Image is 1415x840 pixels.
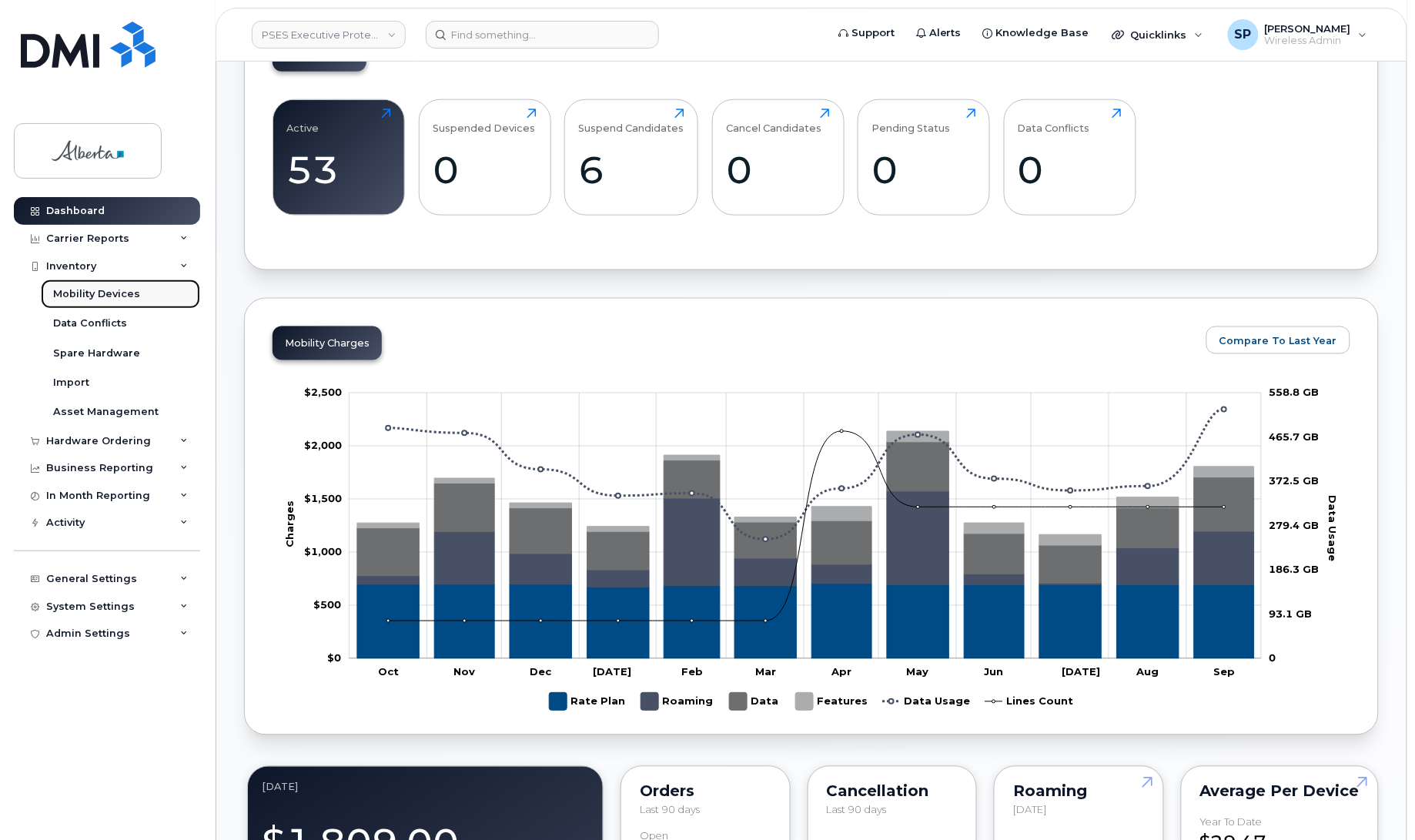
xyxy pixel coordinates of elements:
g: $0 [313,599,341,611]
div: Roaming [1013,785,1145,798]
g: Data [730,687,781,717]
div: Quicklinks [1102,19,1214,50]
div: Suspend Candidates [579,109,684,134]
g: Rate Plan [358,584,1255,659]
g: Features [796,687,868,717]
tspan: [DATE] [594,666,632,678]
g: Lines Count [985,687,1074,717]
tspan: 93.1 GB [1269,608,1313,621]
tspan: Dec [530,666,553,678]
tspan: May [907,666,929,678]
div: 53 [287,147,391,192]
div: September 2025 [262,781,589,793]
span: Knowledge Base [996,25,1089,41]
g: Roaming [641,687,714,717]
div: Data Conflicts [1018,109,1090,134]
tspan: Aug [1136,666,1159,678]
tspan: Charges [283,501,296,548]
div: 6 [579,147,684,192]
tspan: Oct [379,666,400,678]
a: PSES Executive Protection - GOA [252,21,406,49]
g: Data Usage [883,687,971,717]
div: 0 [433,147,537,192]
tspan: 186.3 GB [1269,564,1320,576]
span: Compare To Last Year [1219,333,1337,348]
div: Suspended Devices [433,109,535,134]
tspan: Apr [831,666,852,678]
span: Alerts [929,25,962,41]
tspan: Jun [985,666,1004,678]
tspan: Mar [756,666,777,678]
div: Active [287,109,319,134]
a: Active53 [287,109,391,207]
div: 0 [872,147,976,192]
tspan: 279.4 GB [1269,520,1320,532]
div: Cancellation [827,785,958,798]
span: [DATE] [1013,804,1046,816]
tspan: $1,500 [304,493,342,505]
button: Compare To Last Year [1206,326,1350,354]
tspan: 465.7 GB [1269,431,1320,443]
g: Legend [550,687,1074,717]
a: Suspended Devices0 [433,109,537,207]
tspan: 372.5 GB [1269,475,1320,487]
g: $0 [304,440,342,452]
div: Cancel Candidates [726,109,821,134]
g: $0 [304,493,342,505]
g: Data [358,443,1255,584]
g: $0 [304,387,342,399]
g: Roaming [358,492,1255,587]
tspan: $500 [313,599,341,611]
a: Knowledge Base [972,18,1100,49]
a: Support [828,18,905,49]
div: Pending Status [872,109,951,134]
input: Find something... [426,21,659,49]
a: Suspend Candidates6 [579,109,684,207]
span: [PERSON_NAME] [1265,22,1351,35]
tspan: $1,000 [304,546,342,558]
g: Rate Plan [550,687,626,717]
div: Orders [640,785,771,798]
tspan: $2,500 [304,387,342,399]
tspan: Feb [682,666,704,678]
span: Last 90 days [640,804,700,816]
tspan: Nov [454,666,476,678]
div: 0 [726,147,830,192]
span: Support [851,25,895,41]
tspan: $2,000 [304,440,342,452]
a: Cancel Candidates0 [726,109,830,207]
span: SP [1235,25,1252,44]
div: Year to Date [1200,817,1263,828]
span: Quicklinks [1131,28,1187,41]
span: Last 90 days [827,804,887,816]
tspan: Data Usage [1328,496,1340,562]
a: Alerts [905,18,972,49]
tspan: $0 [327,652,341,664]
tspan: Sep [1214,666,1236,678]
tspan: 0 [1269,652,1276,664]
tspan: 558.8 GB [1269,387,1320,399]
tspan: [DATE] [1062,666,1101,678]
g: $0 [304,546,342,558]
a: Pending Status0 [872,109,976,207]
span: Wireless Admin [1265,35,1351,47]
div: 0 [1018,147,1122,192]
div: Average per Device [1200,785,1360,798]
g: Chart [283,387,1340,717]
div: Susannah Parlee [1217,19,1378,50]
a: Data Conflicts0 [1018,109,1122,207]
